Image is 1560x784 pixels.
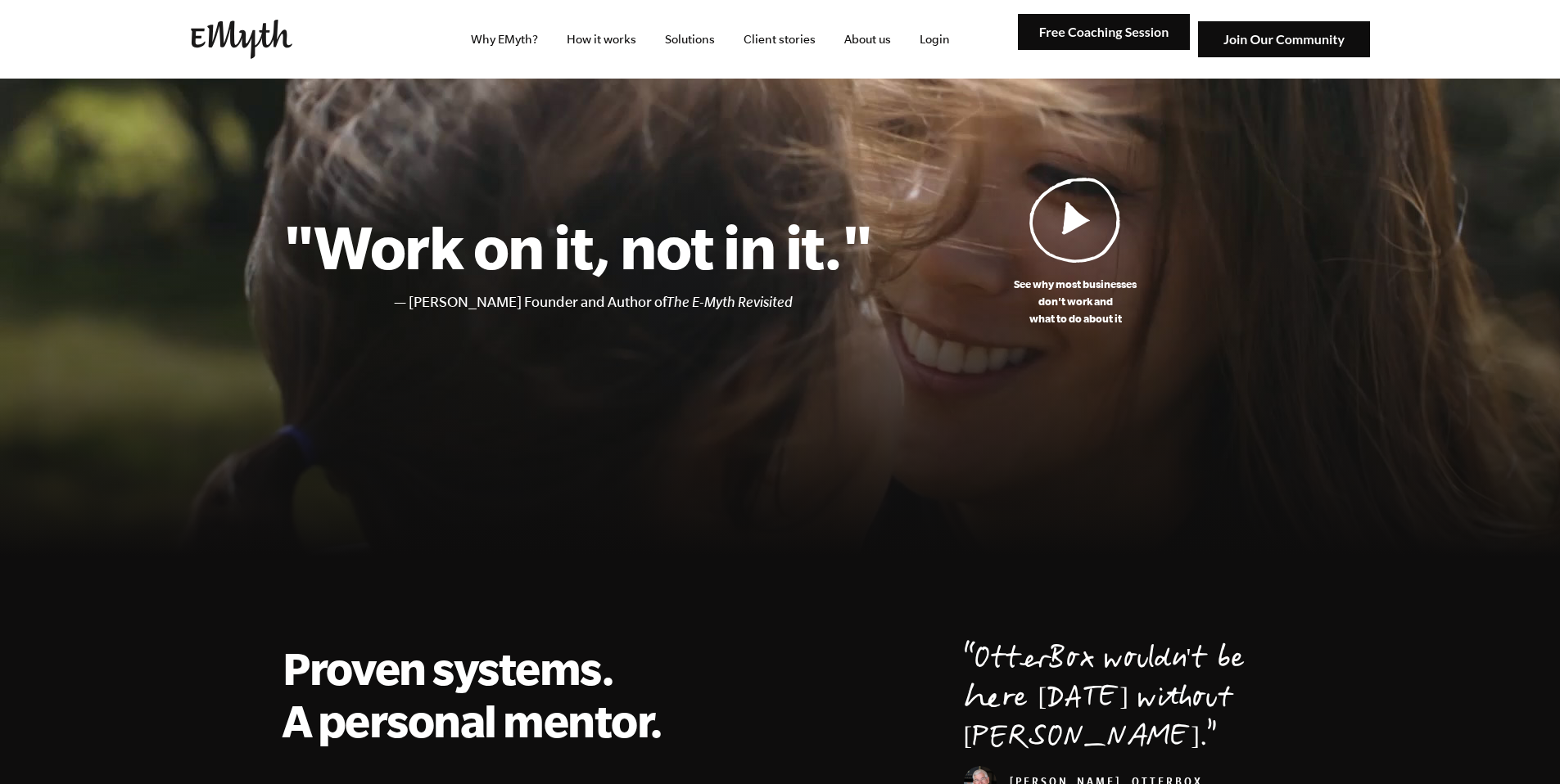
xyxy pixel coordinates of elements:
[191,20,292,59] img: EMyth
[283,210,873,282] h1: "Work on it, not in it."
[873,276,1278,327] p: See why most businesses don't work and what to do about it
[1018,14,1190,51] img: Free Coaching Session
[667,294,793,310] i: The E-Myth Revisited
[283,642,682,746] h2: Proven systems. A personal mentor.
[409,291,873,314] li: [PERSON_NAME] Founder and Author of
[1198,21,1370,58] img: Join Our Community
[1029,177,1121,263] img: Play Video
[964,642,1278,759] p: OtterBox wouldn't be here [DATE] without [PERSON_NAME].
[873,177,1278,327] a: See why most businessesdon't work andwhat to do about it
